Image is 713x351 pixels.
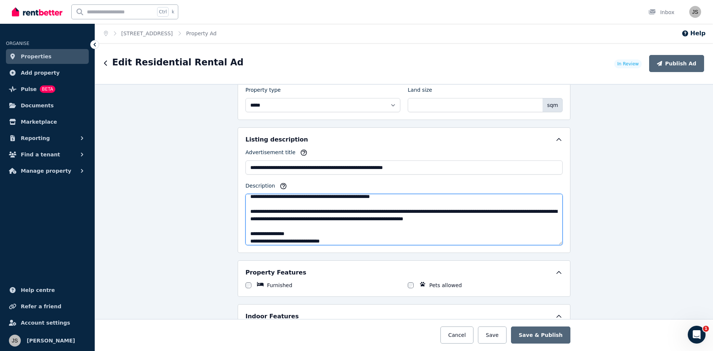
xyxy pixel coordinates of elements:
button: Save [478,326,506,344]
a: PulseBETA [6,82,89,97]
span: [PERSON_NAME] [27,336,75,345]
nav: Breadcrumb [95,24,225,43]
span: In Review [617,61,639,67]
span: Help centre [21,286,55,295]
span: Documents [21,101,54,110]
label: Pets allowed [429,282,462,289]
button: Help [681,29,706,38]
span: Refer a friend [21,302,61,311]
span: Account settings [21,318,70,327]
label: Property type [245,86,281,97]
a: Documents [6,98,89,113]
label: Land size [408,86,432,97]
label: Description [245,182,275,192]
span: Pulse [21,85,37,94]
button: Cancel [440,326,473,344]
a: Property Ad [186,30,216,36]
span: Ctrl [157,7,169,17]
span: BETA [40,85,55,93]
a: Refer a friend [6,299,89,314]
button: Find a tenant [6,147,89,162]
img: Jacqueline Souza [9,335,21,347]
button: Manage property [6,163,89,178]
span: Properties [21,52,52,61]
span: Marketplace [21,117,57,126]
h5: Listing description [245,135,308,144]
a: Account settings [6,315,89,330]
a: Add property [6,65,89,80]
h1: Edit Residential Rental Ad [112,56,244,68]
span: Find a tenant [21,150,60,159]
span: Manage property [21,166,71,175]
span: 1 [703,326,709,332]
div: Inbox [648,9,674,16]
label: Advertisement title [245,149,296,159]
img: Jacqueline Souza [689,6,701,18]
h5: Property Features [245,268,306,277]
iframe: Intercom live chat [688,326,706,344]
img: RentBetter [12,6,62,17]
a: Properties [6,49,89,64]
h5: Indoor Features [245,312,299,321]
a: [STREET_ADDRESS] [121,30,173,36]
a: Help centre [6,283,89,298]
span: ORGANISE [6,41,29,46]
span: Reporting [21,134,50,143]
button: Reporting [6,131,89,146]
span: k [172,9,174,15]
span: Add property [21,68,60,77]
button: Save & Publish [511,326,570,344]
button: Publish Ad [649,55,704,72]
a: Marketplace [6,114,89,129]
label: Furnished [267,282,292,289]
